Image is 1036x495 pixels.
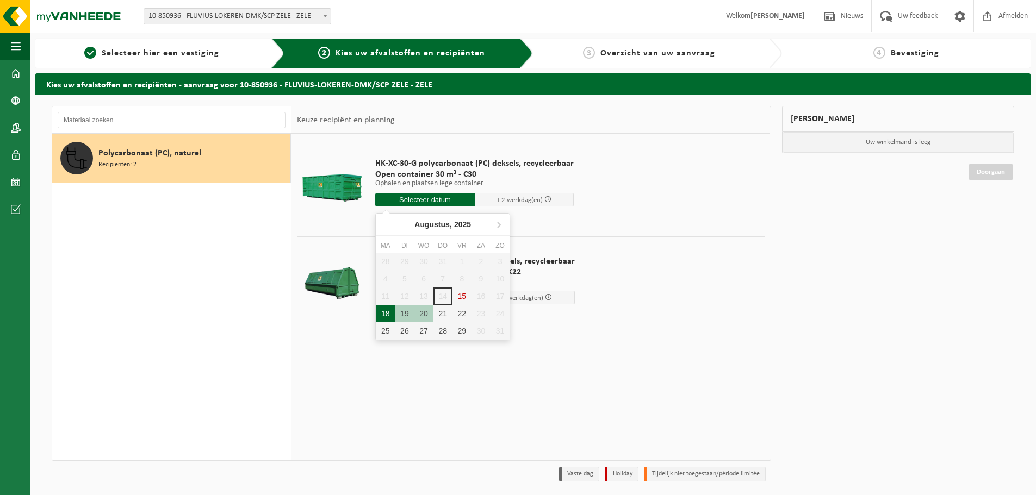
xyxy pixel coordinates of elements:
[336,49,485,58] span: Kies uw afvalstoffen en recipiënten
[375,158,574,169] span: HK-XC-30-G polycarbonaat (PC) deksels, recycleerbaar
[376,305,395,322] div: 18
[35,73,1031,95] h2: Kies uw afvalstoffen en recipiënten - aanvraag voor 10-850936 - FLUVIUS-LOKEREN-DMK/SCP ZELE - ZELE
[750,12,805,20] strong: [PERSON_NAME]
[969,164,1013,180] a: Doorgaan
[433,305,452,322] div: 21
[452,305,472,322] div: 22
[395,322,414,340] div: 26
[497,295,543,302] span: + 2 werkdag(en)
[497,197,543,204] span: + 2 werkdag(en)
[414,240,433,251] div: wo
[376,240,395,251] div: ma
[98,147,201,160] span: Polycarbonaat (PC), naturel
[98,160,137,170] span: Recipiënten: 2
[102,49,219,58] span: Selecteer hier een vestiging
[454,221,471,228] i: 2025
[491,240,510,251] div: zo
[583,47,595,59] span: 3
[84,47,96,59] span: 1
[41,47,263,60] a: 1Selecteer hier een vestiging
[891,49,939,58] span: Bevestiging
[291,106,400,134] div: Keuze recipiënt en planning
[433,322,452,340] div: 28
[600,49,715,58] span: Overzicht van uw aanvraag
[410,216,475,233] div: Augustus,
[318,47,330,59] span: 2
[395,240,414,251] div: di
[605,467,638,481] li: Holiday
[375,169,574,180] span: Open container 30 m³ - C30
[144,9,331,24] span: 10-850936 - FLUVIUS-LOKEREN-DMK/SCP ZELE - ZELE
[452,240,472,251] div: vr
[873,47,885,59] span: 4
[375,193,475,206] input: Selecteer datum
[52,134,291,183] button: Polycarbonaat (PC), naturel Recipiënten: 2
[376,322,395,340] div: 25
[58,112,286,128] input: Materiaal zoeken
[414,322,433,340] div: 27
[375,180,574,187] p: Ophalen en plaatsen lege container
[472,240,491,251] div: za
[433,240,452,251] div: do
[452,322,472,340] div: 29
[395,305,414,322] div: 19
[559,467,599,481] li: Vaste dag
[414,305,433,322] div: 20
[144,8,331,24] span: 10-850936 - FLUVIUS-LOKEREN-DMK/SCP ZELE - ZELE
[783,132,1014,153] p: Uw winkelmand is leeg
[782,106,1015,132] div: [PERSON_NAME]
[644,467,766,481] li: Tijdelijk niet toegestaan/période limitée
